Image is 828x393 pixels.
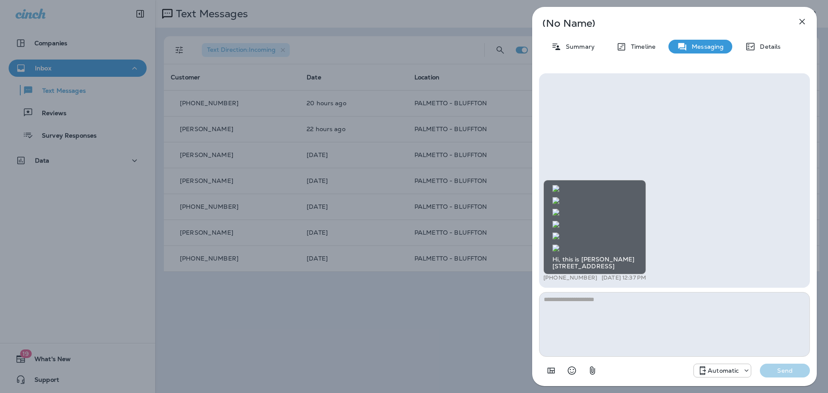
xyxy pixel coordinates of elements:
p: [PHONE_NUMBER] [543,274,597,281]
p: Timeline [627,43,655,50]
p: [DATE] 12:37 PM [602,274,646,281]
button: Select an emoji [563,362,580,379]
p: Summary [561,43,595,50]
p: (No Name) [543,20,778,27]
p: Automatic [708,367,739,374]
img: twilio-download [552,233,559,239]
img: twilio-download [552,221,559,228]
img: twilio-download [552,245,559,252]
img: twilio-download [552,209,559,216]
img: twilio-download [552,197,559,204]
p: Details [756,43,781,50]
div: Hi, this is [PERSON_NAME] [STREET_ADDRESS] [543,180,646,274]
img: twilio-download [552,185,559,192]
button: Add in a premade template [543,362,560,379]
p: Messaging [687,43,724,50]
